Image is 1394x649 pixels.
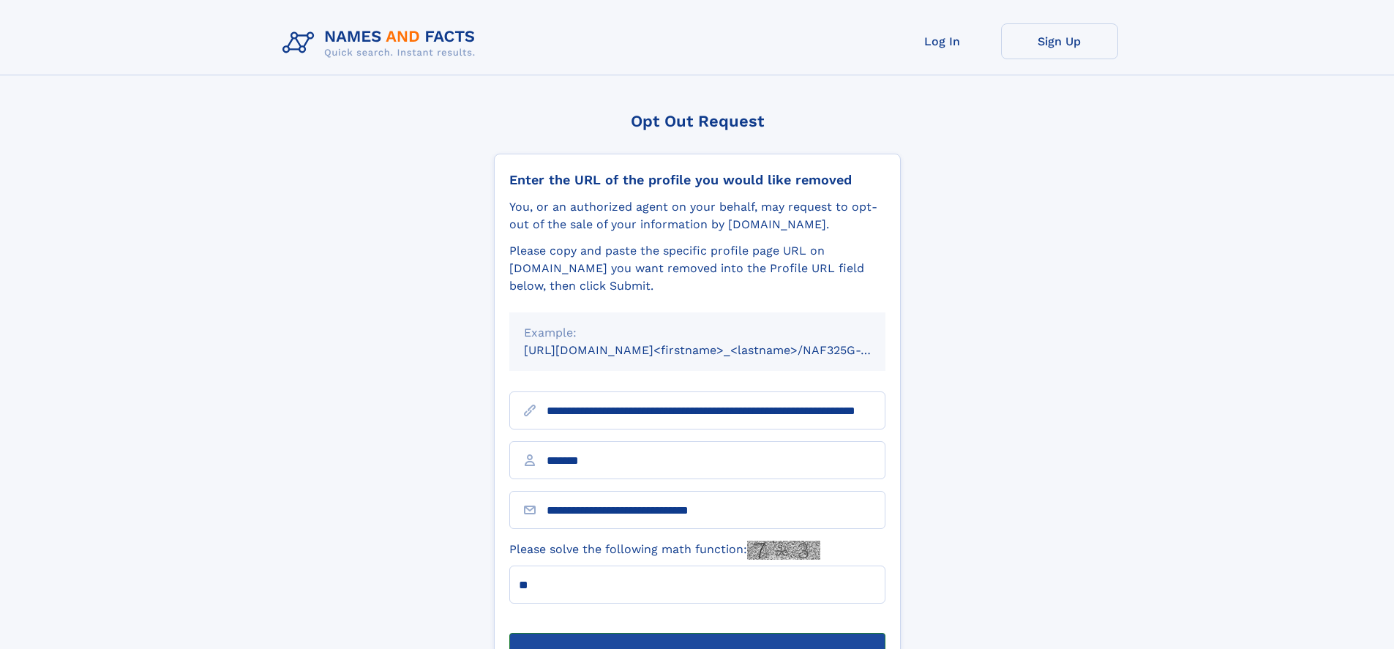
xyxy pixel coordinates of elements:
[494,112,901,130] div: Opt Out Request
[509,242,885,295] div: Please copy and paste the specific profile page URL on [DOMAIN_NAME] you want removed into the Pr...
[509,198,885,233] div: You, or an authorized agent on your behalf, may request to opt-out of the sale of your informatio...
[509,541,820,560] label: Please solve the following math function:
[524,324,871,342] div: Example:
[277,23,487,63] img: Logo Names and Facts
[524,343,913,357] small: [URL][DOMAIN_NAME]<firstname>_<lastname>/NAF325G-xxxxxxxx
[509,172,885,188] div: Enter the URL of the profile you would like removed
[1001,23,1118,59] a: Sign Up
[884,23,1001,59] a: Log In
